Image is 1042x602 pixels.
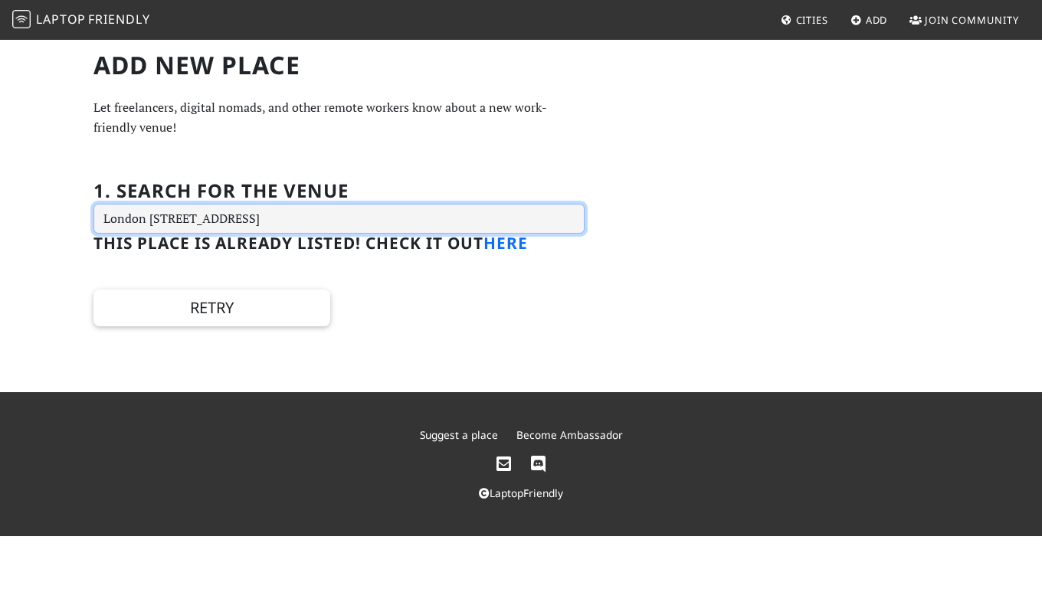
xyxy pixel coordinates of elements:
span: Join Community [925,13,1019,27]
a: here [483,232,528,254]
a: Become Ambassador [516,427,623,442]
p: Let freelancers, digital nomads, and other remote workers know about a new work-friendly venue! [93,98,585,137]
a: Add [844,6,894,34]
h3: This place is already listed! Check it out [93,234,585,253]
span: Cities [796,13,828,27]
h1: Add new Place [93,51,585,80]
span: Friendly [88,11,149,28]
input: Enter a location [93,204,585,234]
a: LaptopFriendly [479,486,563,500]
a: LaptopFriendly LaptopFriendly [12,7,150,34]
span: Laptop [36,11,86,28]
span: Add [866,13,888,27]
h2: 1. Search for the venue [93,180,349,202]
a: Join Community [903,6,1025,34]
a: Cities [775,6,834,34]
a: Suggest a place [420,427,498,442]
button: Retry [93,290,330,326]
img: LaptopFriendly [12,10,31,28]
